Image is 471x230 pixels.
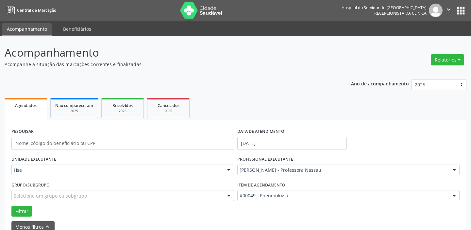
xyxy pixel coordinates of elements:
button: Relatórios [431,54,464,65]
span: Resolvidos [112,103,133,108]
span: #00049 - Pneumologia [240,192,446,199]
i:  [445,6,452,13]
button: Filtrar [11,206,32,217]
label: UNIDADE EXECUTANTE [11,154,56,165]
span: Não compareceram [55,103,93,108]
span: Recepcionista da clínica [374,10,427,16]
label: PESQUISAR [11,127,34,137]
a: Acompanhamento [2,23,52,36]
input: Selecione um intervalo [237,137,347,150]
span: Hse [14,167,221,173]
input: Nome, código do beneficiário ou CPF [11,137,234,150]
a: Central de Marcação [5,5,56,16]
p: Ano de acompanhamento [351,79,409,87]
label: Item de agendamento [237,180,285,190]
p: Acompanhamento [5,44,328,61]
p: Acompanhe a situação das marcações correntes e finalizadas [5,61,328,68]
div: 2025 [55,109,93,114]
label: DATA DE ATENDIMENTO [237,127,284,137]
span: Central de Marcação [17,8,56,13]
button:  [443,4,455,17]
span: [PERSON_NAME] - Professora Nassau [240,167,446,173]
div: 2025 [152,109,185,114]
label: PROFISSIONAL EXECUTANTE [237,154,293,165]
div: Hospital do Servidor do [GEOGRAPHIC_DATA] [342,5,427,10]
span: Selecione um grupo ou subgrupo [14,192,87,199]
a: Beneficiários [59,23,96,35]
label: Grupo/Subgrupo [11,180,50,190]
span: Cancelados [158,103,179,108]
span: Agendados [15,103,37,108]
button: apps [455,5,466,16]
div: 2025 [106,109,139,114]
img: img [429,4,443,17]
